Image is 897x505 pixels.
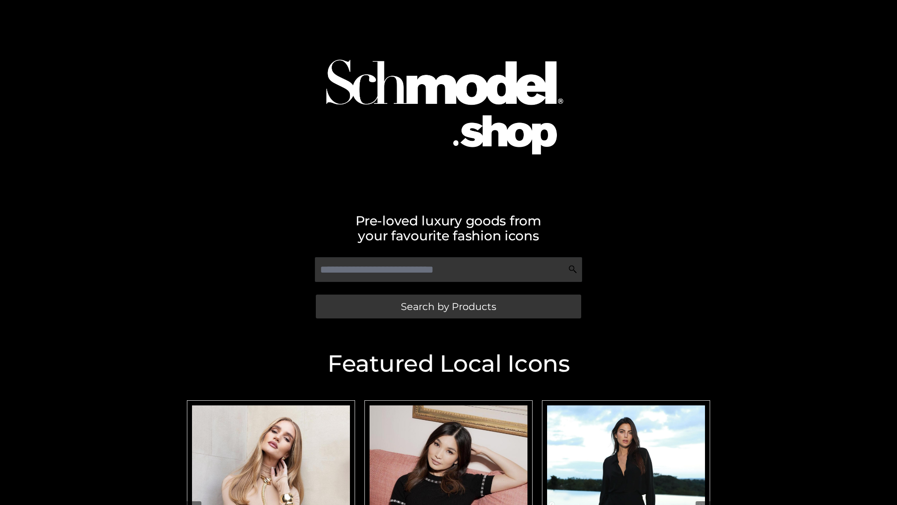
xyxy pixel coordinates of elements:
h2: Featured Local Icons​ [182,352,715,375]
img: Search Icon [568,265,577,274]
a: Search by Products [316,295,581,318]
span: Search by Products [401,302,496,311]
h2: Pre-loved luxury goods from your favourite fashion icons [182,213,715,243]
